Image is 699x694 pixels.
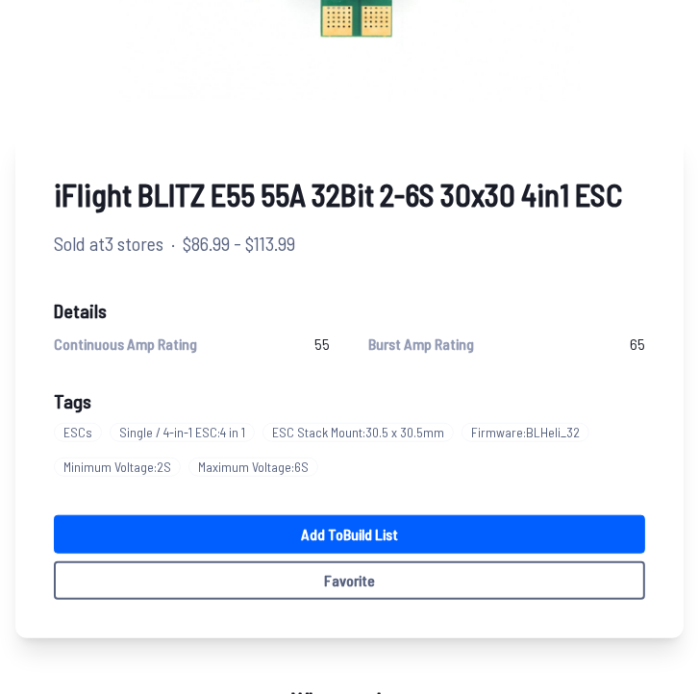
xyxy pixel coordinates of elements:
[54,515,645,554] a: Add toBuild List
[171,229,175,258] span: ·
[315,333,331,356] span: 55
[54,458,181,477] span: Minimum Voltage : 2S
[54,561,645,600] button: Favorite
[183,229,295,258] span: $86.99 - $113.99
[54,423,102,442] span: ESCs
[462,423,589,442] span: Firmware : BLHeli_32
[630,333,645,356] span: 65
[110,423,255,442] span: Single / 4-in-1 ESC : 4 in 1
[262,423,454,442] span: ESC Stack Mount : 30.5 x 30.5mm
[54,389,91,412] span: Tags
[54,450,188,484] a: Minimum Voltage:2S
[54,333,197,356] span: Continuous Amp Rating
[54,171,645,217] span: iFlight BLITZ E55 55A 32Bit 2-6S 30x30 4in1 ESC
[188,450,326,484] a: Maximum Voltage:6S
[462,415,597,450] a: Firmware:BLHeli_32
[54,296,645,325] span: Details
[262,415,462,450] a: ESC Stack Mount:30.5 x 30.5mm
[54,415,110,450] a: ESCs
[54,229,163,258] span: Sold at 3 stores
[110,415,262,450] a: Single / 4-in-1 ESC:4 in 1
[188,458,318,477] span: Maximum Voltage : 6S
[369,333,475,356] span: Burst Amp Rating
